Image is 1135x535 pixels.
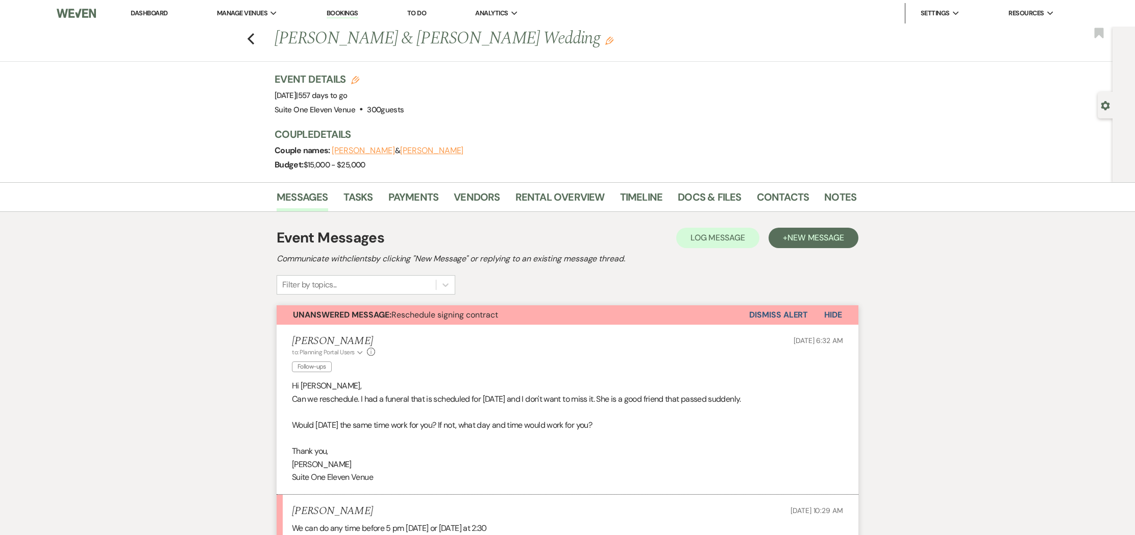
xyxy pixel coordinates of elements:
[332,147,395,155] button: [PERSON_NAME]
[343,189,373,211] a: Tasks
[454,189,500,211] a: Vendors
[757,189,809,211] a: Contacts
[620,189,663,211] a: Timeline
[57,3,96,24] img: Weven Logo
[292,335,375,348] h5: [PERSON_NAME]
[292,348,364,357] button: to: Planning Portal Users
[292,348,355,356] span: to: Planning Portal Users
[292,419,843,432] p: Would [DATE] the same time work for you? If not, what day and time would work for you?
[298,90,348,101] span: 557 days to go
[304,160,365,170] span: $15,000 - $25,000
[690,232,745,243] span: Log Message
[824,189,856,211] a: Notes
[676,228,759,248] button: Log Message
[275,105,355,115] span: Suite One Eleven Venue
[277,227,384,249] h1: Event Messages
[292,505,373,518] h5: [PERSON_NAME]
[293,309,498,320] span: Reschedule signing contract
[808,305,858,325] button: Hide
[292,522,843,535] p: We can do any time before 5 pm [DATE] or [DATE] at 2:30
[275,159,304,170] span: Budget:
[292,393,843,406] p: Can we reschedule. I had a funeral that is scheduled for [DATE] and I don't want to miss it. She ...
[275,145,332,156] span: Couple names:
[791,506,843,515] span: [DATE] 10:29 AM
[1101,100,1110,110] button: Open lead details
[400,147,463,155] button: [PERSON_NAME]
[282,279,337,291] div: Filter by topics...
[327,9,358,18] a: Bookings
[296,90,347,101] span: |
[515,189,605,211] a: Rental Overview
[407,9,426,17] a: To Do
[769,228,858,248] button: +New Message
[367,105,404,115] span: 300 guests
[293,309,391,320] strong: Unanswered Message:
[749,305,808,325] button: Dismiss Alert
[275,72,404,86] h3: Event Details
[217,8,267,18] span: Manage Venues
[921,8,950,18] span: Settings
[275,127,846,141] h3: Couple Details
[292,445,843,458] p: Thank you,
[292,361,332,372] span: Follow-ups
[678,189,741,211] a: Docs & Files
[292,458,843,471] p: [PERSON_NAME]
[794,336,843,345] span: [DATE] 6:32 AM
[275,90,348,101] span: [DATE]
[292,379,843,393] p: Hi [PERSON_NAME],
[605,36,613,45] button: Edit
[275,27,732,51] h1: [PERSON_NAME] & [PERSON_NAME] Wedding
[388,189,439,211] a: Payments
[332,145,463,156] span: &
[277,189,328,211] a: Messages
[131,9,167,17] a: Dashboard
[824,309,842,320] span: Hide
[475,8,508,18] span: Analytics
[277,305,749,325] button: Unanswered Message:Reschedule signing contract
[292,471,843,484] p: Suite One Eleven Venue
[277,253,858,265] h2: Communicate with clients by clicking "New Message" or replying to an existing message thread.
[787,232,844,243] span: New Message
[1008,8,1044,18] span: Resources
